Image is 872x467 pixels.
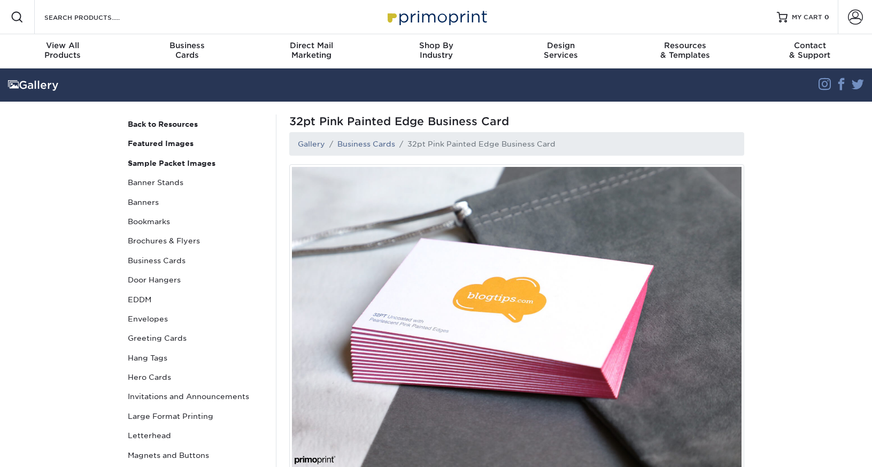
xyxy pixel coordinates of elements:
span: Shop By [374,41,498,50]
a: Bookmarks [124,212,268,231]
a: EDDM [124,290,268,309]
a: Greeting Cards [124,328,268,348]
span: Business [125,41,249,50]
a: Gallery [298,140,325,148]
a: Banner Stands [124,173,268,192]
a: Back to Resources [124,114,268,134]
input: SEARCH PRODUCTS..... [43,11,148,24]
strong: Sample Packet Images [128,159,215,167]
div: Cards [125,41,249,60]
a: Direct MailMarketing [249,34,374,68]
li: 32pt Pink Painted Edge Business Card [395,139,555,149]
a: Hero Cards [124,368,268,387]
span: 32pt Pink Painted Edge Business Card [289,114,744,128]
a: Featured Images [124,134,268,153]
span: 0 [824,13,829,21]
a: Brochures & Flyers [124,231,268,250]
strong: Featured Images [128,139,194,148]
span: Design [498,41,623,50]
a: Sample Packet Images [124,154,268,173]
a: Door Hangers [124,270,268,289]
a: Invitations and Announcements [124,387,268,406]
a: Contact& Support [747,34,872,68]
span: Direct Mail [249,41,374,50]
span: Contact [747,41,872,50]
div: Services [498,41,623,60]
span: Resources [623,41,747,50]
a: Envelopes [124,309,268,328]
a: Magnets and Buttons [124,446,268,465]
a: Resources& Templates [623,34,747,68]
a: Business Cards [337,140,395,148]
div: & Support [747,41,872,60]
div: & Templates [623,41,747,60]
img: Primoprint [383,5,490,28]
div: Marketing [249,41,374,60]
a: Business Cards [124,251,268,270]
a: Banners [124,193,268,212]
iframe: Google Customer Reviews [3,434,91,463]
a: Shop ByIndustry [374,34,498,68]
a: Letterhead [124,426,268,445]
a: Hang Tags [124,348,268,368]
div: Industry [374,41,498,60]
a: BusinessCards [125,34,249,68]
span: MY CART [792,13,822,22]
a: Large Format Printing [124,407,268,426]
a: DesignServices [498,34,623,68]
